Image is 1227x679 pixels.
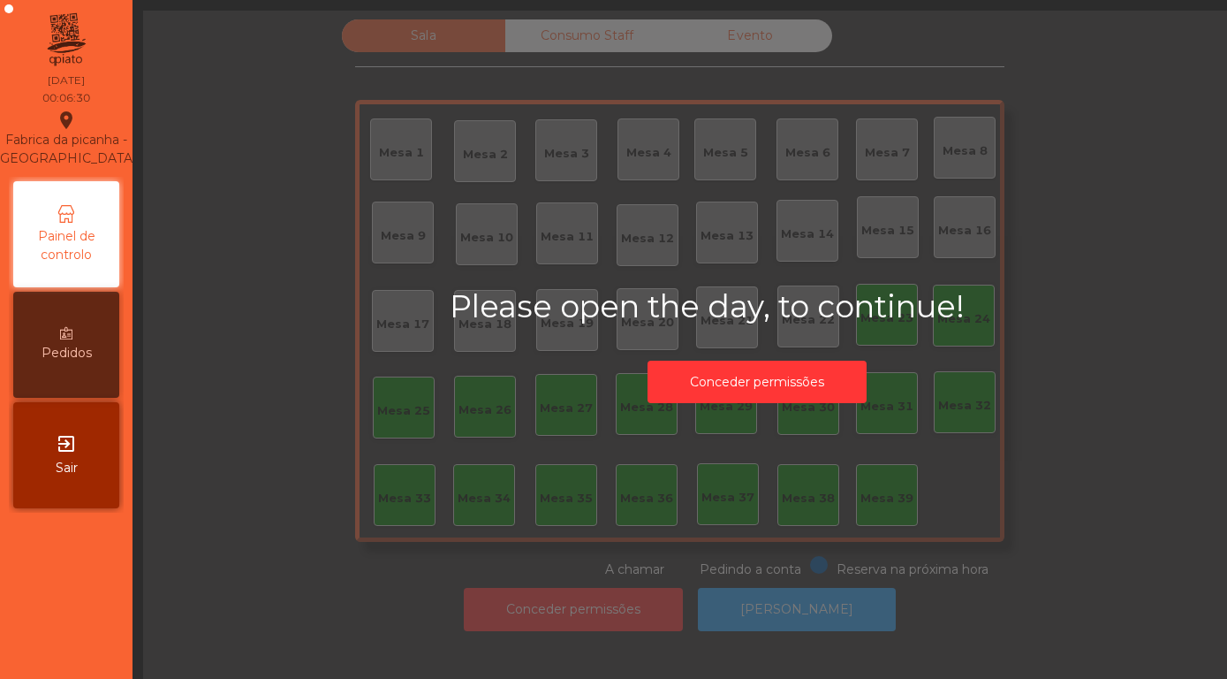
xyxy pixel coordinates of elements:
[56,110,77,131] i: location_on
[56,459,78,477] span: Sair
[42,344,92,362] span: Pedidos
[450,288,1064,325] h2: Please open the day, to continue!
[648,361,867,404] button: Conceder permissões
[42,90,90,106] div: 00:06:30
[18,227,115,264] span: Painel de controlo
[56,433,77,454] i: exit_to_app
[48,72,85,88] div: [DATE]
[44,9,87,71] img: qpiato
